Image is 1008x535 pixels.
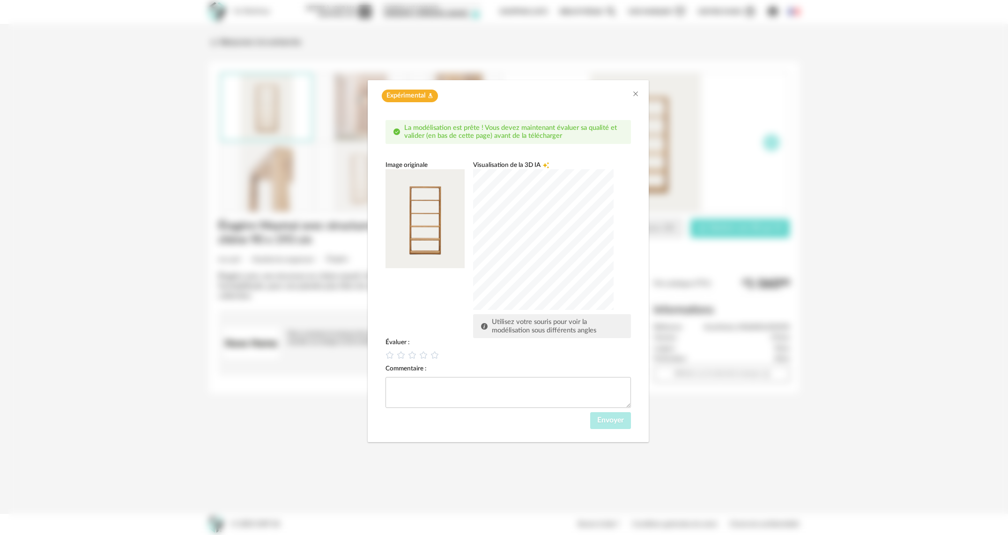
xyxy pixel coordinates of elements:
div: Commentaire : [385,364,631,373]
span: Visualisation de la 3D IA [473,161,541,169]
div: Image originale [385,161,465,169]
span: Envoyer [597,416,624,424]
button: Envoyer [590,412,631,429]
button: Close [632,90,639,99]
span: La modélisation est prête ! Vous devez maintenant évaluer sa qualité et valider (en bas de cette ... [404,124,617,140]
span: Utilisez votre souris pour voir la modélisation sous différents angles [492,318,596,334]
div: dialog [368,80,649,442]
div: Évaluer : [385,338,631,347]
span: Expérimental [386,91,425,100]
img: neutral background [385,169,465,268]
span: Creation icon [542,161,549,169]
span: Flask icon [428,91,433,100]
